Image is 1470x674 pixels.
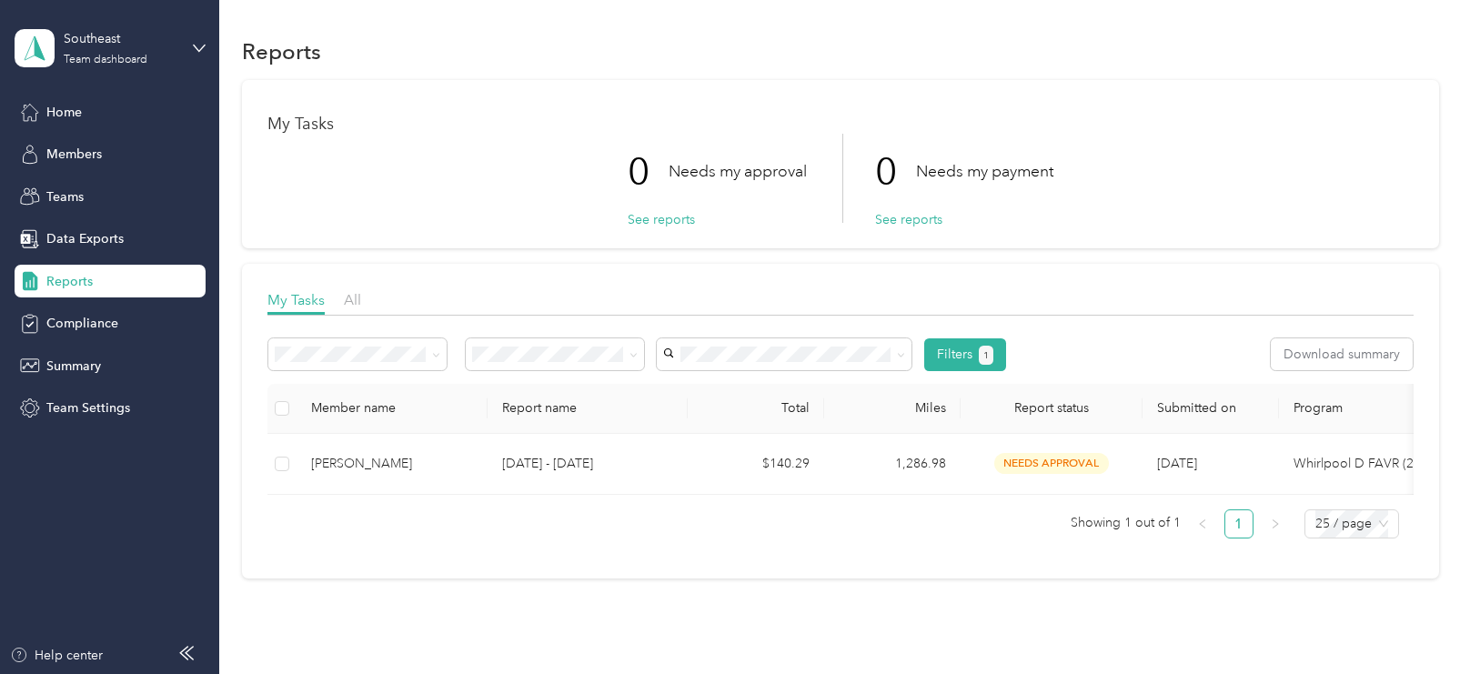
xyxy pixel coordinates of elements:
h1: My Tasks [267,115,1414,134]
button: Help center [10,646,103,665]
span: Home [46,103,82,122]
span: Showing 1 out of 1 [1071,509,1181,537]
h1: Reports [242,42,321,61]
span: needs approval [994,453,1109,474]
p: Needs my payment [916,160,1053,183]
div: Southeast [64,29,177,48]
p: [DATE] - [DATE] [502,454,673,474]
p: 0 [875,134,916,210]
div: [PERSON_NAME] [311,454,473,474]
button: left [1188,509,1217,538]
span: Members [46,145,102,164]
button: right [1261,509,1290,538]
span: Teams [46,187,84,206]
span: All [344,291,361,308]
button: See reports [875,210,942,229]
button: Download summary [1271,338,1413,370]
div: Member name [311,400,473,416]
div: Total [702,400,810,416]
span: right [1270,518,1281,529]
span: 1 [983,347,989,364]
p: 0 [628,134,669,210]
span: Data Exports [46,229,124,248]
th: Submitted on [1143,384,1279,434]
span: My Tasks [267,291,325,308]
iframe: Everlance-gr Chat Button Frame [1368,572,1470,674]
td: $140.29 [688,434,824,495]
div: Miles [839,400,946,416]
span: left [1197,518,1208,529]
th: Member name [297,384,488,434]
span: 25 / page [1315,510,1388,538]
span: Reports [46,272,93,291]
li: 1 [1224,509,1254,538]
button: See reports [628,210,695,229]
li: Previous Page [1188,509,1217,538]
div: Page Size [1304,509,1399,538]
button: Filters1 [924,338,1007,371]
span: [DATE] [1157,456,1197,471]
button: 1 [979,346,994,365]
th: Report name [488,384,688,434]
p: Needs my approval [669,160,807,183]
a: 1 [1225,510,1253,538]
div: Team dashboard [64,55,147,65]
span: Team Settings [46,398,130,417]
td: 1,286.98 [824,434,961,495]
li: Next Page [1261,509,1290,538]
span: Compliance [46,314,118,333]
span: Report status [975,400,1128,416]
span: Summary [46,357,101,376]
